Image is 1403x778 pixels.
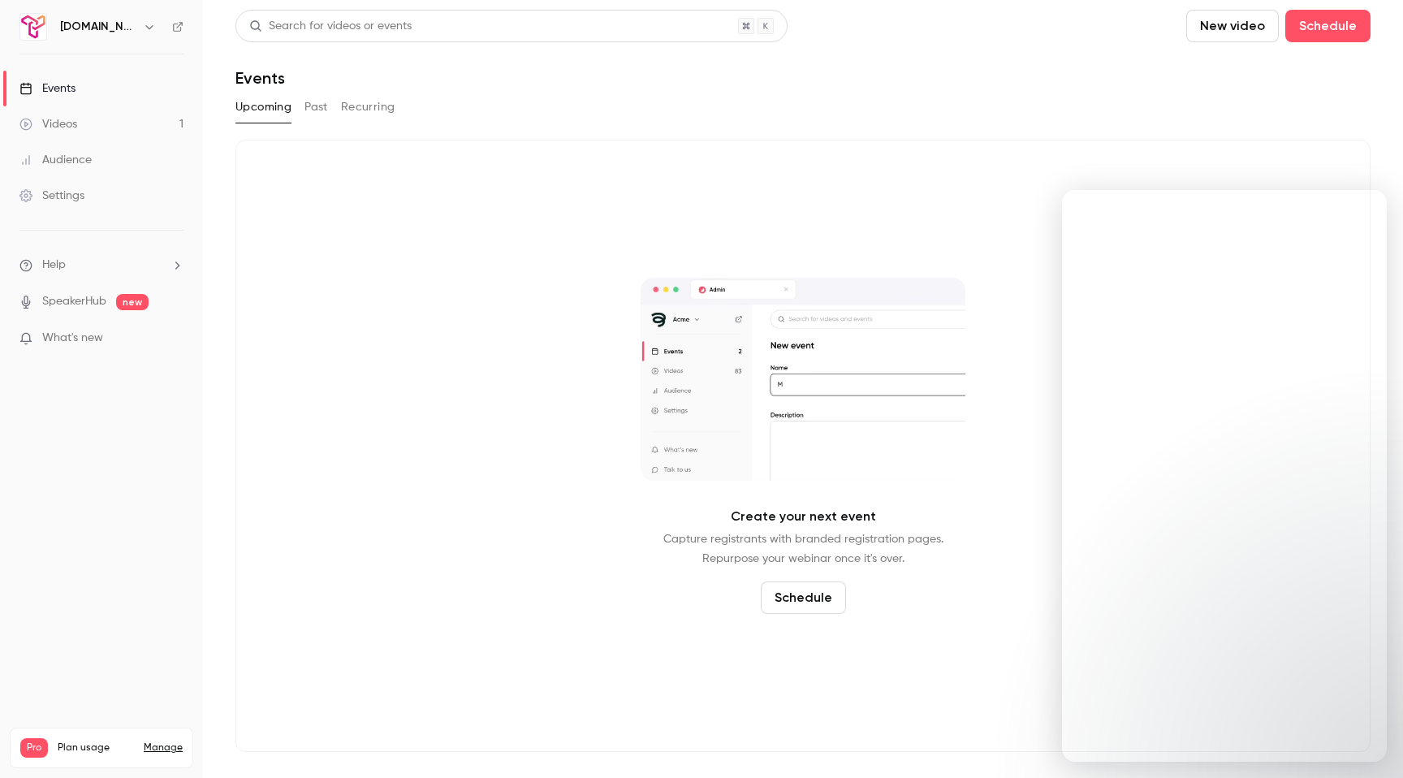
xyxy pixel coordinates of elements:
li: help-dropdown-opener [19,257,183,274]
h1: Events [235,68,285,88]
img: Trigify.io [20,14,46,40]
button: Recurring [341,94,395,120]
span: Help [42,257,66,274]
div: Videos [19,116,77,132]
button: New video [1186,10,1279,42]
div: Events [19,80,76,97]
span: Plan usage [58,741,134,754]
button: Schedule [761,581,846,614]
div: Audience [19,152,92,168]
a: Manage [144,741,183,754]
p: Create your next event [731,507,876,526]
button: Past [304,94,328,120]
div: Search for videos or events [249,18,412,35]
a: SpeakerHub [42,293,106,310]
button: Schedule [1285,10,1371,42]
iframe: Intercom live chat [1062,190,1387,762]
p: Capture registrants with branded registration pages. Repurpose your webinar once it's over. [663,529,943,568]
span: What's new [42,330,103,347]
span: Pro [20,738,48,758]
div: Settings [19,188,84,204]
h6: [DOMAIN_NAME] [60,19,136,35]
span: new [116,294,149,310]
button: Upcoming [235,94,291,120]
